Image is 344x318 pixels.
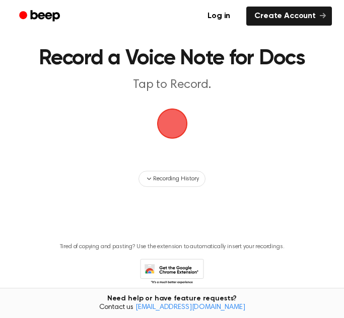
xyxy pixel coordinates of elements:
[12,7,69,26] a: Beep
[246,7,332,26] a: Create Account
[135,304,245,311] a: [EMAIL_ADDRESS][DOMAIN_NAME]
[60,243,285,251] p: Tired of copying and pasting? Use the extension to automatically insert your recordings.
[153,174,198,183] span: Recording History
[157,109,187,139] button: Beep Logo
[197,5,240,28] a: Log in
[6,303,338,312] span: Contact us
[22,48,322,69] h1: Record a Voice Note for Docs
[139,171,205,187] button: Recording History
[22,77,322,92] p: Tap to Record.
